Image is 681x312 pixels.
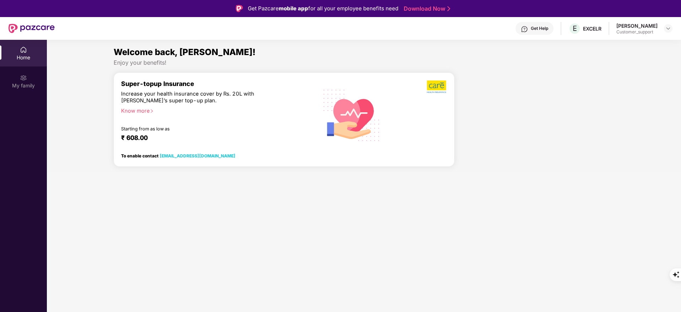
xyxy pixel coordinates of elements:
img: New Pazcare Logo [9,24,55,33]
a: [EMAIL_ADDRESS][DOMAIN_NAME] [160,153,235,158]
span: right [150,109,154,113]
div: ₹ 608.00 [121,134,304,142]
img: svg+xml;base64,PHN2ZyBpZD0iRHJvcGRvd24tMzJ4MzIiIHhtbG5zPSJodHRwOi8vd3d3LnczLm9yZy8yMDAwL3N2ZyIgd2... [665,26,671,31]
div: EXCELR [583,25,601,32]
div: Customer_support [616,29,658,35]
div: To enable contact [121,153,235,158]
div: [PERSON_NAME] [616,22,658,29]
div: Super-topup Insurance [121,80,311,87]
div: Enjoy your benefits! [114,59,615,66]
div: Know more [121,108,307,113]
img: b5dec4f62d2307b9de63beb79f102df3.png [427,80,447,93]
div: Increase your health insurance cover by Rs. 20L with [PERSON_NAME]’s super top-up plan. [121,91,280,104]
img: Logo [236,5,243,12]
img: svg+xml;base64,PHN2ZyB3aWR0aD0iMjAiIGhlaWdodD0iMjAiIHZpZXdCb3g9IjAgMCAyMCAyMCIgZmlsbD0ibm9uZSIgeG... [20,74,27,81]
span: E [573,24,577,33]
span: Welcome back, [PERSON_NAME]! [114,47,256,57]
a: Download Now [404,5,448,12]
img: svg+xml;base64,PHN2ZyBpZD0iSG9tZSIgeG1sbnM9Imh0dHA6Ly93d3cudzMub3JnLzIwMDAvc3ZnIiB3aWR0aD0iMjAiIG... [20,46,27,53]
strong: mobile app [279,5,308,12]
img: Stroke [447,5,450,12]
img: svg+xml;base64,PHN2ZyBpZD0iSGVscC0zMngzMiIgeG1sbnM9Imh0dHA6Ly93d3cudzMub3JnLzIwMDAvc3ZnIiB3aWR0aD... [521,26,528,33]
div: Starting from as low as [121,126,281,131]
div: Get Help [531,26,548,31]
img: svg+xml;base64,PHN2ZyB4bWxucz0iaHR0cDovL3d3dy53My5vcmcvMjAwMC9zdmciIHhtbG5zOnhsaW5rPSJodHRwOi8vd3... [318,80,386,149]
div: Get Pazcare for all your employee benefits need [248,4,398,13]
